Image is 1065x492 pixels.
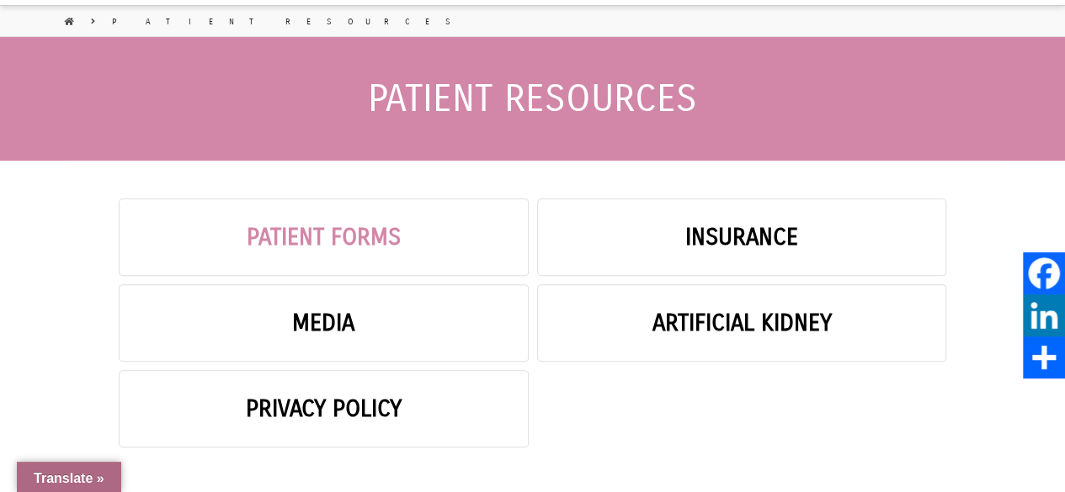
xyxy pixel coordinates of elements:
[119,370,529,447] a: Privacy Policy
[119,198,529,276] a: Patient Forms
[119,284,529,362] a: Media
[1023,252,1065,294] a: Facebook
[537,198,947,276] a: Insurance
[537,284,947,362] a: Artificial Kidney
[112,16,466,28] a: Patient Resources
[1023,294,1065,336] a: LinkedIn
[34,471,104,485] span: Translate »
